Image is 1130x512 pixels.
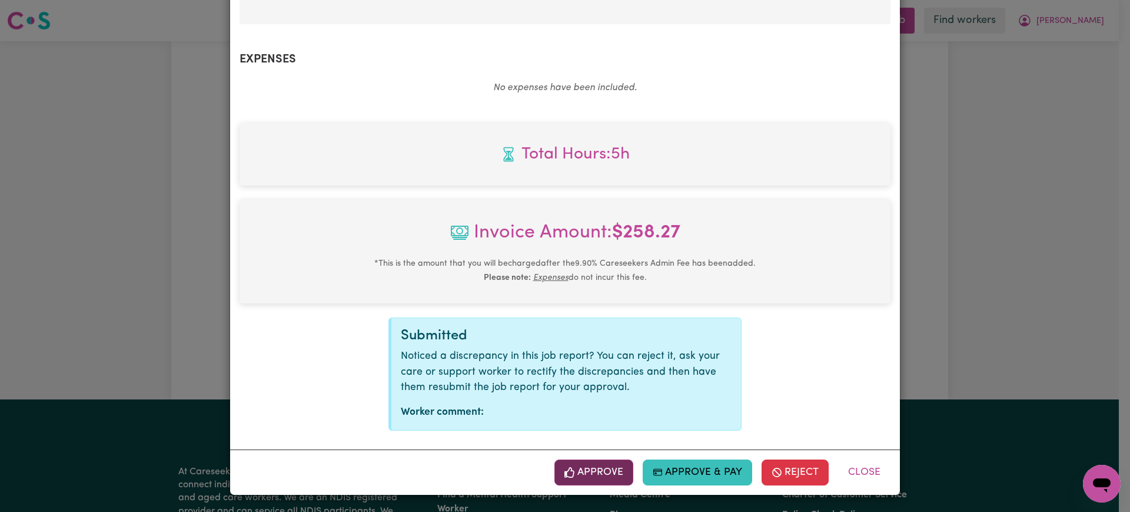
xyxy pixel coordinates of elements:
u: Expenses [533,273,569,282]
span: Total hours worked: 5 hours [249,142,881,167]
span: Submitted [401,329,467,343]
b: Please note: [484,273,531,282]
iframe: Button to launch messaging window [1083,465,1121,503]
strong: Worker comment: [401,407,484,417]
button: Close [838,460,890,485]
span: Invoice Amount: [249,219,881,256]
button: Approve [554,460,633,485]
em: No expenses have been included. [493,83,637,93]
p: Noticed a discrepancy in this job report? You can reject it, ask your care or support worker to r... [401,349,732,395]
small: This is the amount that you will be charged after the 9.90 % Careseekers Admin Fee has been added... [374,259,756,282]
button: Approve & Pay [643,460,753,485]
h2: Expenses [240,52,890,67]
b: $ 258.27 [612,223,680,242]
button: Reject [762,460,829,485]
